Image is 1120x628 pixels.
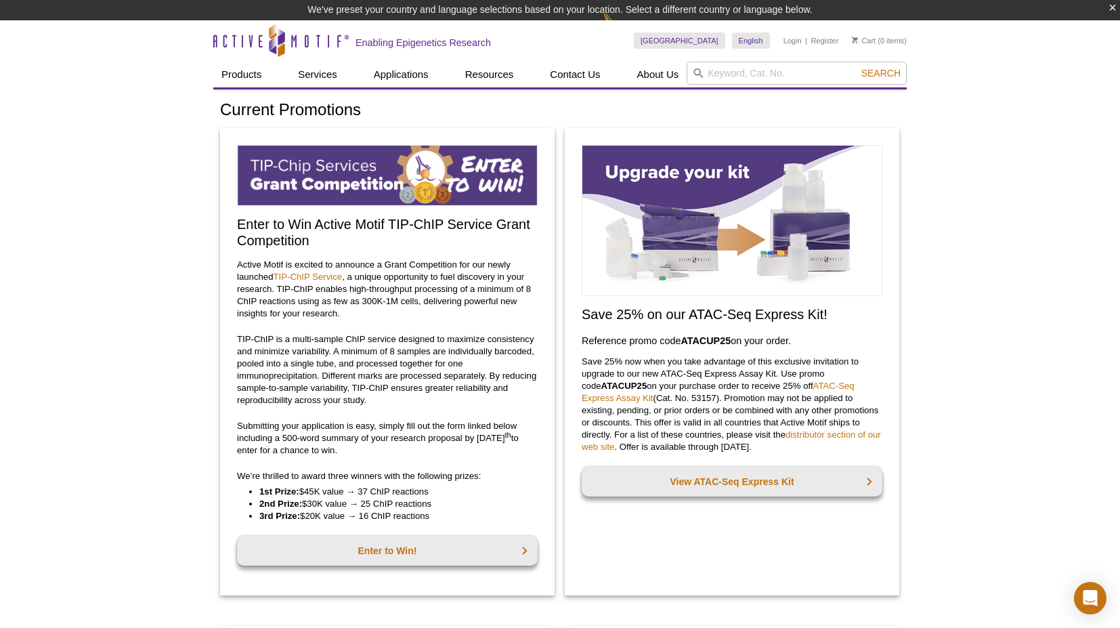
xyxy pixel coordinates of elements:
h2: Save 25% on our ATAC-Seq Express Kit! [582,306,882,322]
a: Register [811,36,838,45]
img: Save on ATAC-Seq Express Assay Kit [582,145,882,296]
input: Keyword, Cat. No. [687,62,907,85]
img: Change Here [603,10,639,42]
a: TIP-ChIP Service [274,272,343,282]
a: Applications [366,62,437,87]
a: Resources [457,62,522,87]
a: English [732,33,770,49]
div: Open Intercom Messenger [1074,582,1106,614]
li: $20K value → 16 ChIP reactions [259,510,524,522]
img: Your Cart [852,37,858,43]
a: Services [290,62,345,87]
p: Submitting your application is easy, simply fill out the form linked below including a 500-word s... [237,420,538,457]
a: Products [213,62,270,87]
a: distributor section of our web site [582,430,881,452]
h2: Enter to Win Active Motif TIP-ChIP Service Grant Competition [237,216,538,249]
a: Cart [852,36,876,45]
button: Search [857,67,905,79]
p: Save 25% now when you take advantage of this exclusive invitation to upgrade to our new ATAC-Seq ... [582,356,882,453]
li: $45K value → 37 ChIP reactions [259,486,524,498]
li: | [805,33,807,49]
h1: Current Promotions [220,101,900,121]
sup: th [505,430,511,438]
img: TIP-ChIP Service Grant Competition [237,145,538,206]
p: Active Motif is excited to announce a Grant Competition for our newly launched , a unique opportu... [237,259,538,320]
a: [GEOGRAPHIC_DATA] [634,33,725,49]
li: $30K value → 25 ChIP reactions [259,498,524,510]
strong: ATACUP25 [601,381,647,391]
h2: Enabling Epigenetics Research [356,37,491,49]
a: Contact Us [542,62,608,87]
a: View ATAC-Seq Express Kit [582,467,882,497]
p: We’re thrilled to award three winners with the following prizes: [237,470,538,482]
a: About Us [629,62,687,87]
h3: Reference promo code on your order. [582,333,882,349]
p: TIP-ChIP is a multi-sample ChIP service designed to maximize consistency and minimize variability... [237,333,538,406]
strong: 1st Prize: [259,486,299,497]
a: Enter to Win! [237,536,538,566]
li: (0 items) [852,33,907,49]
strong: ATACUP25 [681,335,731,346]
strong: 3rd Prize: [259,511,300,521]
span: Search [861,68,901,79]
strong: 2nd Prize: [259,499,302,509]
a: Login [783,36,802,45]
